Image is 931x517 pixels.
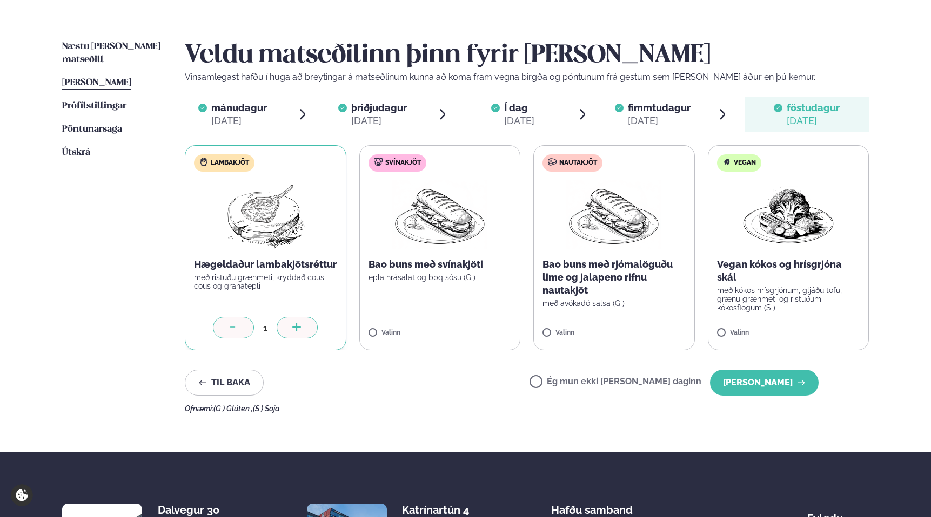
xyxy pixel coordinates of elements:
[62,77,131,90] a: [PERSON_NAME]
[211,102,267,113] span: mánudagur
[734,159,756,167] span: Vegan
[628,114,691,127] div: [DATE]
[504,114,534,127] div: [DATE]
[559,159,597,167] span: Nautakjöt
[185,40,869,71] h2: Veldu matseðilinn þinn fyrir [PERSON_NAME]
[504,101,534,114] span: Í dag
[194,258,337,271] p: Hægeldaður lambakjötsréttur
[369,258,512,271] p: Bao buns með svínakjöti
[158,504,244,516] div: Dalvegur 30
[717,286,860,312] p: með kókos hrísgrjónum, gljáðu tofu, grænu grænmeti og ristuðum kókosflögum (S )
[385,159,421,167] span: Svínakjöt
[185,370,264,396] button: Til baka
[551,495,633,516] span: Hafðu samband
[717,258,860,284] p: Vegan kókos og hrísgrjóna skál
[628,102,691,113] span: fimmtudagur
[62,125,122,134] span: Pöntunarsaga
[211,114,267,127] div: [DATE]
[369,273,512,282] p: epla hrásalat og bbq sósu (G )
[218,180,313,249] img: Lamb-Meat.png
[392,180,487,249] img: Panini.png
[710,370,819,396] button: [PERSON_NAME]
[185,71,869,84] p: Vinsamlegast hafðu í huga að breytingar á matseðlinum kunna að koma fram vegna birgða og pöntunum...
[566,180,661,249] img: Panini.png
[351,102,407,113] span: þriðjudagur
[253,404,280,413] span: (S ) Soja
[351,114,407,127] div: [DATE]
[548,158,557,166] img: beef.svg
[542,299,686,308] p: með avókadó salsa (G )
[741,180,836,249] img: Vegan.png
[254,322,277,334] div: 1
[722,158,731,166] img: Vegan.svg
[194,273,337,290] p: með ristuðu grænmeti, kryddað cous cous og granatepli
[62,40,163,66] a: Næstu [PERSON_NAME] matseðill
[374,158,383,166] img: pork.svg
[62,78,131,87] span: [PERSON_NAME]
[402,504,488,516] div: Katrínartún 4
[213,404,253,413] span: (G ) Glúten ,
[199,158,208,166] img: Lamb.svg
[62,146,90,159] a: Útskrá
[542,258,686,297] p: Bao buns með rjómalöguðu lime og jalapeno rifnu nautakjöt
[62,123,122,136] a: Pöntunarsaga
[62,42,160,64] span: Næstu [PERSON_NAME] matseðill
[787,102,840,113] span: föstudagur
[787,114,840,127] div: [DATE]
[62,148,90,157] span: Útskrá
[62,101,126,111] span: Prófílstillingar
[211,159,249,167] span: Lambakjöt
[185,404,869,413] div: Ofnæmi:
[11,484,33,506] a: Cookie settings
[62,100,126,113] a: Prófílstillingar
